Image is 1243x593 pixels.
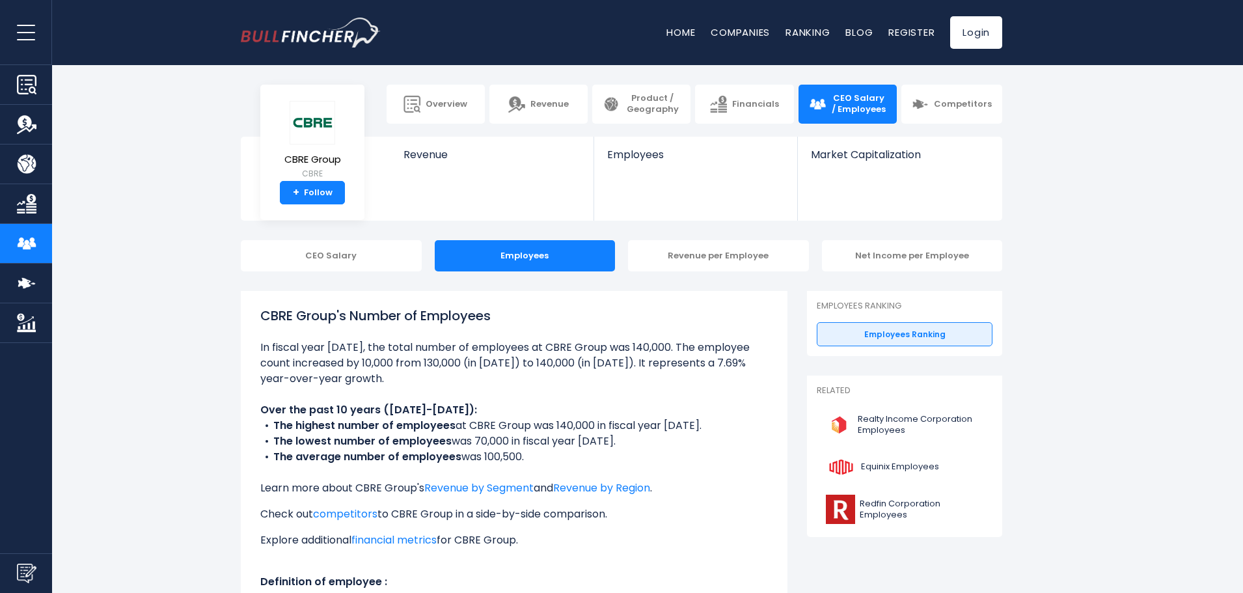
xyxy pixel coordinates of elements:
[387,85,485,124] a: Overview
[785,25,830,39] a: Ranking
[260,340,768,387] li: In fiscal year [DATE], the total number of employees at CBRE Group was 140,000. The employee coun...
[273,434,452,448] b: The lowest number of employees
[241,18,381,48] img: bullfincher logo
[817,301,992,312] p: Employees Ranking
[798,137,1001,183] a: Market Capitalization
[831,93,886,115] span: CEO Salary / Employees
[260,402,477,417] b: Over the past 10 years ([DATE]-[DATE]):
[799,85,897,124] a: CEO Salary / Employees
[313,506,377,521] a: competitors
[934,99,992,110] span: Competitors
[403,148,581,161] span: Revenue
[424,480,534,495] a: Revenue by Segment
[284,168,341,180] small: CBRE
[260,574,387,589] b: Definition of employee :
[284,100,342,182] a: CBRE Group CBRE
[260,506,768,522] p: Check out to CBRE Group in a side-by-side comparison.
[260,480,768,496] p: Learn more about CBRE Group's and .
[260,532,768,548] p: Explore additional for CBRE Group.
[273,449,461,464] b: The average number of employees
[351,532,437,547] a: financial metrics
[489,85,588,124] a: Revenue
[732,99,779,110] span: Financials
[553,480,650,495] a: Revenue by Region
[594,137,797,183] a: Employees
[950,16,1002,49] a: Login
[666,25,695,39] a: Home
[888,25,935,39] a: Register
[260,434,768,449] li: was 70,000 in fiscal year [DATE].
[592,85,690,124] a: Product / Geography
[280,181,345,204] a: +Follow
[530,99,569,110] span: Revenue
[825,495,856,524] img: RDFN logo
[817,449,992,485] a: Equinix Employees
[241,18,381,48] a: Go to homepage
[860,499,985,521] span: Redfin Corporation Employees
[260,306,768,325] h1: CBRE Group's Number of Employees
[390,137,594,183] a: Revenue
[817,322,992,347] a: Employees Ranking
[625,93,680,115] span: Product / Geography
[817,407,992,443] a: Realty Income Corporation Employees
[901,85,1002,124] a: Competitors
[822,240,1003,271] div: Net Income per Employee
[284,154,341,165] span: CBRE Group
[861,462,939,473] span: Equinix Employees
[817,385,992,396] p: Related
[260,418,768,434] li: at CBRE Group was 140,000 in fiscal year [DATE].
[711,25,770,39] a: Companies
[260,449,768,465] li: was 100,500.
[628,240,809,271] div: Revenue per Employee
[817,491,992,527] a: Redfin Corporation Employees
[825,410,854,439] img: O logo
[607,148,784,161] span: Employees
[241,240,422,271] div: CEO Salary
[695,85,793,124] a: Financials
[426,99,467,110] span: Overview
[293,187,299,199] strong: +
[273,418,456,433] b: The highest number of employees
[858,414,985,436] span: Realty Income Corporation Employees
[825,452,857,482] img: EQIX logo
[435,240,616,271] div: Employees
[845,25,873,39] a: Blog
[811,148,988,161] span: Market Capitalization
